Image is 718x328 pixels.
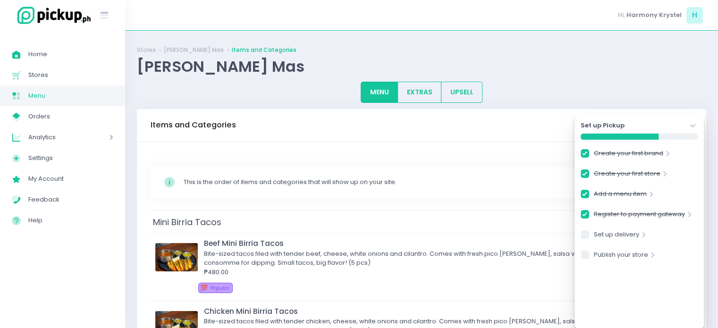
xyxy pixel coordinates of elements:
span: 💯 [200,283,208,292]
img: Beef Mini Birria Tacos [155,243,198,271]
strong: Set up Pickup [581,121,625,130]
span: Mini Birria Tacos [151,214,224,230]
span: Help [28,214,113,227]
a: [PERSON_NAME] Mas [164,46,224,54]
div: [PERSON_NAME] Mas [137,57,706,76]
span: Hi, [618,10,625,20]
a: Add a menu item [594,189,647,202]
h3: Items and Categories [151,120,236,130]
div: ₱480.00 [204,268,658,277]
button: EXTRAS [397,82,441,103]
span: Menu [28,90,113,102]
button: MENU [361,82,398,103]
span: Orders [28,110,113,123]
div: Bite-sized tacos filed with tender beef, cheese, white onions and cilantro. Comes with fresh pico... [204,249,658,268]
a: Set up delivery [594,230,639,243]
div: Beef Mini Birria Tacos [204,238,658,249]
a: Create your first store [594,169,660,182]
img: logo [12,5,92,25]
span: Popular [211,285,229,292]
span: Settings [28,152,113,164]
a: Stores [137,46,156,54]
div: Chicken Mini Birria Tacos [204,306,658,317]
span: Feedback [28,193,113,206]
button: UPSELL [441,82,482,103]
a: Items and Categories [232,46,296,54]
span: H [686,7,703,24]
div: Large button group [361,82,482,103]
td: Beef Mini Birria TacosBeef Mini Birria TacosBite-sized tacos filed with tender beef, cheese, whit... [151,233,693,301]
span: Home [28,48,113,60]
a: Publish your store [594,250,648,263]
span: Analytics [28,131,83,143]
div: This is the order of items and categories that will show up on your site. [184,177,680,187]
span: My Account [28,173,113,185]
a: Register to payment gateway [594,210,685,222]
span: Harmony Krystel [626,10,682,20]
span: Stores [28,69,113,81]
a: Create your first brand [594,149,663,161]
